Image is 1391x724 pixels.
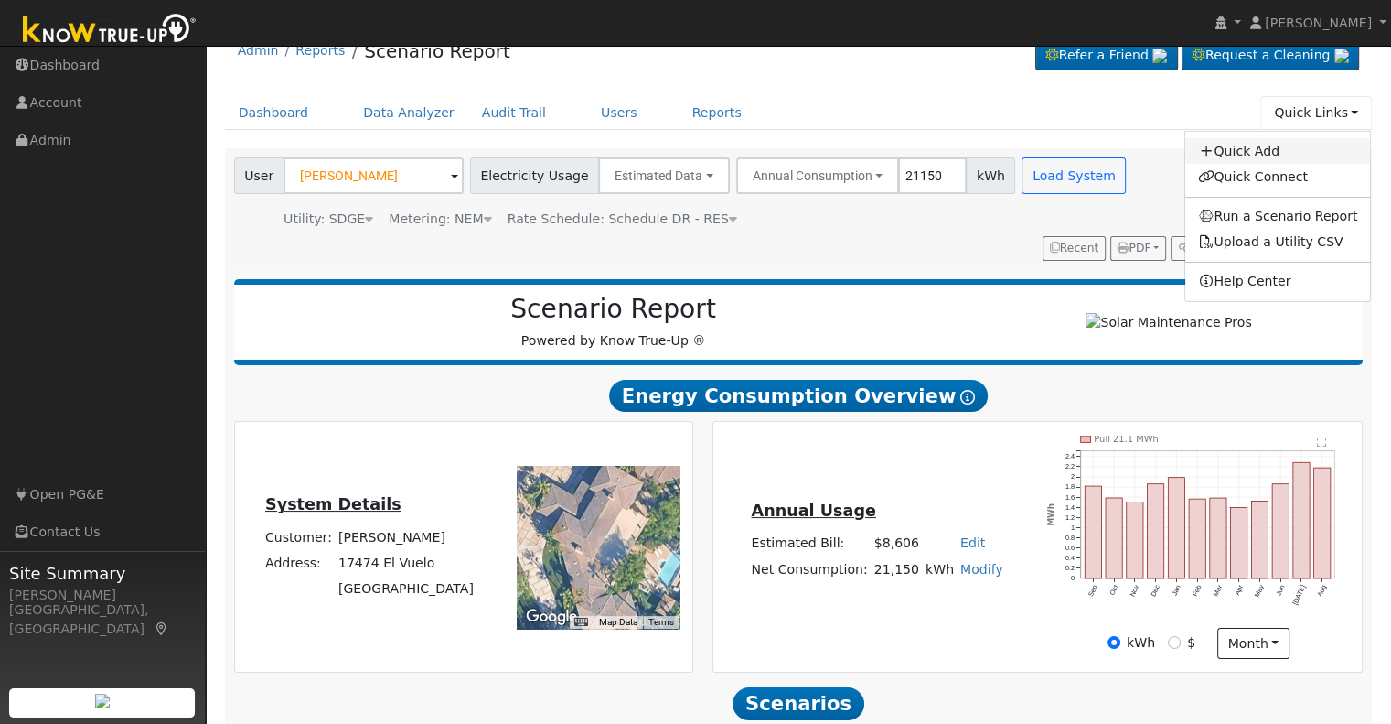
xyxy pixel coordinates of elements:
[1065,452,1075,460] text: 2.4
[1171,584,1182,598] text: Jan
[262,550,335,576] td: Address:
[1086,584,1099,599] text: Sep
[1185,138,1371,164] a: Quick Add
[389,210,491,229] div: Metering: NEM
[1185,204,1371,230] a: Run a Scenario Report
[598,157,730,194] button: Estimated Data
[871,531,922,557] td: $8,606
[1110,236,1166,262] button: PDF
[609,380,988,413] span: Energy Consumption Overview
[960,390,975,405] i: Show Help
[14,10,206,51] img: Know True-Up
[748,557,871,583] td: Net Consumption:
[9,561,196,586] span: Site Summary
[1106,498,1122,578] rect: onclick=""
[521,605,582,629] a: Open this area in Google Maps (opens a new window)
[1065,544,1075,552] text: 0.6
[1265,16,1372,30] span: [PERSON_NAME]
[751,502,875,520] u: Annual Usage
[1071,472,1075,481] text: 2
[1171,236,1199,262] button: Generate Report Link
[1043,236,1107,262] button: Recent
[265,495,401,513] u: System Details
[1086,313,1251,332] img: Solar Maintenance Pros
[733,687,863,720] span: Scenarios
[1065,513,1075,522] text: 1.2
[1231,507,1247,578] rect: onclick=""
[1065,564,1075,572] text: 0.2
[1022,157,1126,194] button: Load System
[243,294,984,351] div: Powered by Know True-Up ®
[1169,477,1185,578] rect: onclick=""
[1127,633,1155,653] label: kWh
[1198,234,1343,249] a: Upload a Utility CSV
[284,157,464,194] input: Select a User
[748,531,871,557] td: Estimated Bill:
[238,43,279,58] a: Admin
[1095,434,1160,444] text: Pull 21.1 MWh
[1118,242,1150,254] span: PDF
[1152,49,1167,63] img: retrieve
[508,211,737,226] span: Alias: None
[335,576,476,601] td: [GEOGRAPHIC_DATA]
[1294,462,1311,578] rect: onclick=""
[1254,583,1267,599] text: May
[648,617,674,627] a: Terms (opens in new tab)
[521,605,582,629] img: Google
[1252,501,1268,578] rect: onclick=""
[1148,483,1164,578] rect: onclick=""
[9,586,196,605] div: [PERSON_NAME]
[1129,583,1141,598] text: Nov
[349,96,468,130] a: Data Analyzer
[470,157,599,194] span: Electricity Usage
[1071,524,1075,532] text: 1
[1317,584,1330,599] text: Aug
[1047,503,1056,526] text: MWh
[1292,584,1309,607] text: [DATE]
[1213,583,1225,598] text: Mar
[1211,498,1227,578] rect: onclick=""
[599,616,637,629] button: Map Data
[1150,583,1162,598] text: Dec
[1190,499,1206,578] rect: onclick=""
[284,210,373,229] div: Utility: SDGE
[1185,269,1371,295] a: Help Center
[1168,636,1181,649] input: $
[679,96,755,130] a: Reports
[225,96,323,130] a: Dashboard
[1071,574,1075,582] text: 0
[1275,584,1287,598] text: Jun
[922,557,957,583] td: kWh
[1185,164,1371,189] a: Quick Connect
[574,616,587,629] button: Keyboard shortcuts
[9,600,196,639] div: [GEOGRAPHIC_DATA], [GEOGRAPHIC_DATA]
[1273,483,1289,578] rect: onclick=""
[871,557,922,583] td: 21,150
[1234,583,1246,597] text: Apr
[234,157,284,194] span: User
[1187,633,1195,653] label: $
[1065,554,1075,562] text: 0.4
[1085,486,1101,578] rect: onclick=""
[1318,437,1328,448] text: 
[1182,40,1359,71] a: Request a Cleaning
[335,550,476,576] td: 17474 El Vuelo
[960,535,985,550] a: Edit
[960,562,1003,577] a: Modify
[364,40,510,62] a: Scenario Report
[1217,628,1289,659] button: month
[736,157,900,194] button: Annual Consumption
[295,43,345,58] a: Reports
[1065,534,1075,542] text: 0.8
[1315,468,1332,578] rect: onclick=""
[966,157,1015,194] span: kWh
[154,621,170,636] a: Map
[1108,584,1120,597] text: Oct
[1192,584,1204,598] text: Feb
[468,96,560,130] a: Audit Trail
[252,294,974,325] h2: Scenario Report
[1065,482,1075,491] text: 1.8
[335,524,476,550] td: [PERSON_NAME]
[1334,49,1349,63] img: retrieve
[1065,462,1075,470] text: 2.2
